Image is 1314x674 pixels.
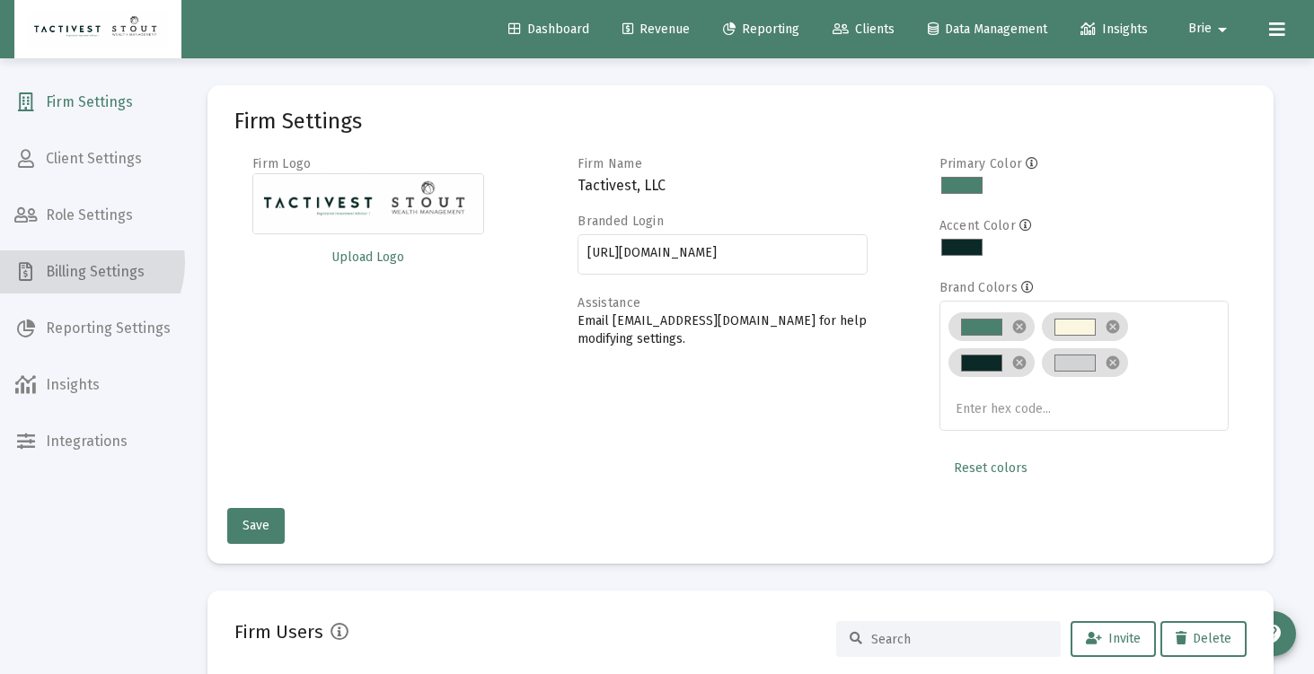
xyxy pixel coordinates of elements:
span: Delete [1176,631,1231,646]
label: Brand Colors [939,280,1018,295]
mat-icon: arrow_drop_down [1212,12,1233,48]
a: Dashboard [494,12,604,48]
span: Reporting [723,22,799,37]
span: Upload Logo [331,249,404,265]
span: Save [243,518,269,533]
span: Brie [1188,22,1212,37]
label: Assistance [578,295,640,311]
a: Revenue [608,12,704,48]
img: Firm logo [252,173,484,234]
label: Firm Name [578,156,642,171]
span: Data Management [928,22,1047,37]
mat-icon: cancel [1105,319,1121,335]
span: Dashboard [508,22,589,37]
button: Delete [1160,621,1247,657]
button: Reset colors [939,451,1042,486]
mat-icon: cancel [1105,355,1121,371]
span: Invite [1086,631,1141,646]
a: Reporting [709,12,814,48]
h2: This performance report provides information regarding the previous listed accounts that are bein... [7,203,1005,276]
a: Insights [1066,12,1162,48]
input: Search [871,632,1047,647]
label: Primary Color [939,156,1023,171]
label: Accent Color [939,218,1016,233]
label: Firm Logo [252,156,312,171]
span: Insights [1080,22,1148,37]
label: Branded Login [578,214,664,229]
a: Data Management [913,12,1062,48]
h2: Past performance is not indicative of future performance. Principal value and investment return w... [7,15,1005,187]
img: Dashboard [28,12,168,48]
a: Clients [818,12,909,48]
input: Enter hex code... [956,402,1090,416]
h2: Firm Users [234,617,323,646]
span: Revenue [622,22,690,37]
button: Save [227,508,285,544]
mat-chip-list: Brand colors [948,309,1219,420]
mat-icon: cancel [1011,319,1027,335]
span: Reset colors [954,460,1027,476]
h3: Tactivest, LLC [578,173,867,198]
mat-card-title: Firm Settings [234,112,362,130]
button: Brie [1167,11,1255,47]
button: Invite [1071,621,1156,657]
span: Clients [833,22,895,37]
mat-icon: cancel [1011,355,1027,371]
p: Email [EMAIL_ADDRESS][DOMAIN_NAME] for help modifying settings. [578,312,867,348]
button: Upload Logo [252,240,484,276]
